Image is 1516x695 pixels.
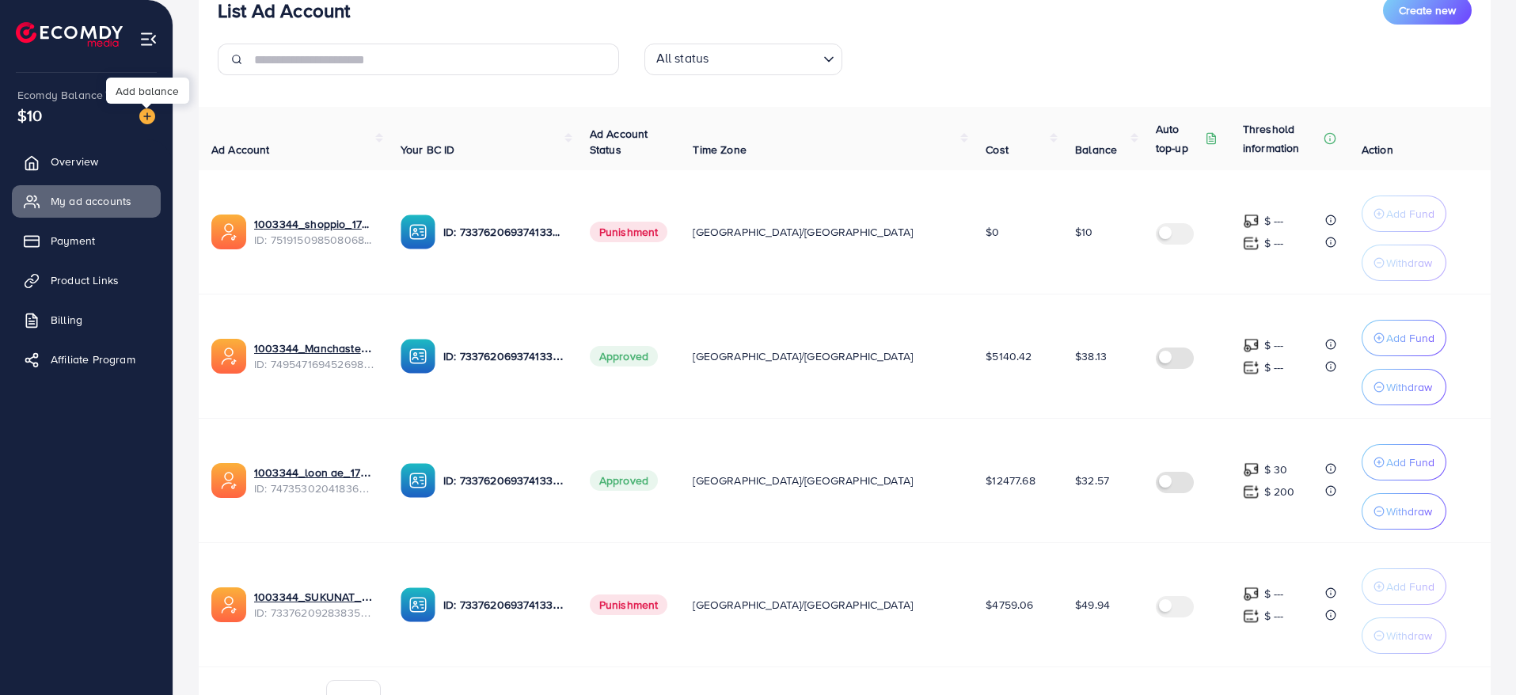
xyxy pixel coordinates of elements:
[1264,460,1288,479] p: $ 30
[211,215,246,249] img: ic-ads-acc.e4c84228.svg
[12,185,161,217] a: My ad accounts
[653,46,712,71] span: All status
[51,193,131,209] span: My ad accounts
[211,463,246,498] img: ic-ads-acc.e4c84228.svg
[17,104,42,127] span: $10
[443,347,564,366] p: ID: 7337620693741338625
[443,595,564,614] p: ID: 7337620693741338625
[12,344,161,375] a: Affiliate Program
[1386,204,1434,223] p: Add Fund
[254,589,375,621] div: <span class='underline'>1003344_SUKUNAT_1708423019062</span></br>7337620928383565826
[401,587,435,622] img: ic-ba-acc.ded83a64.svg
[693,473,913,488] span: [GEOGRAPHIC_DATA]/[GEOGRAPHIC_DATA]
[401,339,435,374] img: ic-ba-acc.ded83a64.svg
[106,78,189,104] div: Add balance
[1264,584,1284,603] p: $ ---
[12,225,161,256] a: Payment
[1399,2,1456,18] span: Create new
[1386,378,1432,397] p: Withdraw
[1386,577,1434,596] p: Add Fund
[1386,329,1434,347] p: Add Fund
[254,465,375,497] div: <span class='underline'>1003344_loon ae_1740066863007</span></br>7473530204183674896
[51,312,82,328] span: Billing
[1362,444,1446,480] button: Add Fund
[1264,358,1284,377] p: $ ---
[1362,369,1446,405] button: Withdraw
[139,30,158,48] img: menu
[254,232,375,248] span: ID: 7519150985080684551
[211,587,246,622] img: ic-ads-acc.e4c84228.svg
[254,340,375,373] div: <span class='underline'>1003344_Manchaster_1745175503024</span></br>7495471694526988304
[644,44,842,75] div: Search for option
[693,597,913,613] span: [GEOGRAPHIC_DATA]/[GEOGRAPHIC_DATA]
[1243,586,1260,602] img: top-up amount
[254,216,375,249] div: <span class='underline'>1003344_shoppio_1750688962312</span></br>7519150985080684551
[1156,120,1202,158] p: Auto top-up
[590,126,648,158] span: Ad Account Status
[211,339,246,374] img: ic-ads-acc.e4c84228.svg
[51,233,95,249] span: Payment
[590,470,658,491] span: Approved
[1264,482,1295,501] p: $ 200
[254,340,375,356] a: 1003344_Manchaster_1745175503024
[443,471,564,490] p: ID: 7337620693741338625
[51,351,135,367] span: Affiliate Program
[1243,359,1260,376] img: top-up amount
[1264,606,1284,625] p: $ ---
[401,142,455,158] span: Your BC ID
[12,264,161,296] a: Product Links
[1075,473,1109,488] span: $32.57
[1243,461,1260,478] img: top-up amount
[51,272,119,288] span: Product Links
[51,154,98,169] span: Overview
[1243,337,1260,354] img: top-up amount
[254,589,375,605] a: 1003344_SUKUNAT_1708423019062
[16,22,123,47] img: logo
[590,594,668,615] span: Punishment
[1449,624,1504,683] iframe: Chat
[693,224,913,240] span: [GEOGRAPHIC_DATA]/[GEOGRAPHIC_DATA]
[1075,597,1110,613] span: $49.94
[590,222,668,242] span: Punishment
[1362,142,1393,158] span: Action
[590,346,658,366] span: Approved
[401,215,435,249] img: ic-ba-acc.ded83a64.svg
[1386,253,1432,272] p: Withdraw
[693,348,913,364] span: [GEOGRAPHIC_DATA]/[GEOGRAPHIC_DATA]
[1362,245,1446,281] button: Withdraw
[1243,213,1260,230] img: top-up amount
[1362,320,1446,356] button: Add Fund
[986,142,1009,158] span: Cost
[986,597,1033,613] span: $4759.06
[713,47,816,71] input: Search for option
[1264,211,1284,230] p: $ ---
[1362,568,1446,605] button: Add Fund
[1386,626,1432,645] p: Withdraw
[1386,502,1432,521] p: Withdraw
[254,465,375,480] a: 1003344_loon ae_1740066863007
[254,356,375,372] span: ID: 7495471694526988304
[1362,493,1446,530] button: Withdraw
[12,304,161,336] a: Billing
[12,146,161,177] a: Overview
[1075,348,1107,364] span: $38.13
[986,348,1032,364] span: $5140.42
[254,605,375,621] span: ID: 7337620928383565826
[1386,453,1434,472] p: Add Fund
[1362,196,1446,232] button: Add Fund
[139,108,155,124] img: image
[254,480,375,496] span: ID: 7473530204183674896
[1075,142,1117,158] span: Balance
[1075,224,1092,240] span: $10
[1362,617,1446,654] button: Withdraw
[1264,336,1284,355] p: $ ---
[1243,120,1320,158] p: Threshold information
[693,142,746,158] span: Time Zone
[1264,234,1284,253] p: $ ---
[17,87,103,103] span: Ecomdy Balance
[211,142,270,158] span: Ad Account
[1243,608,1260,625] img: top-up amount
[986,473,1035,488] span: $12477.68
[401,463,435,498] img: ic-ba-acc.ded83a64.svg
